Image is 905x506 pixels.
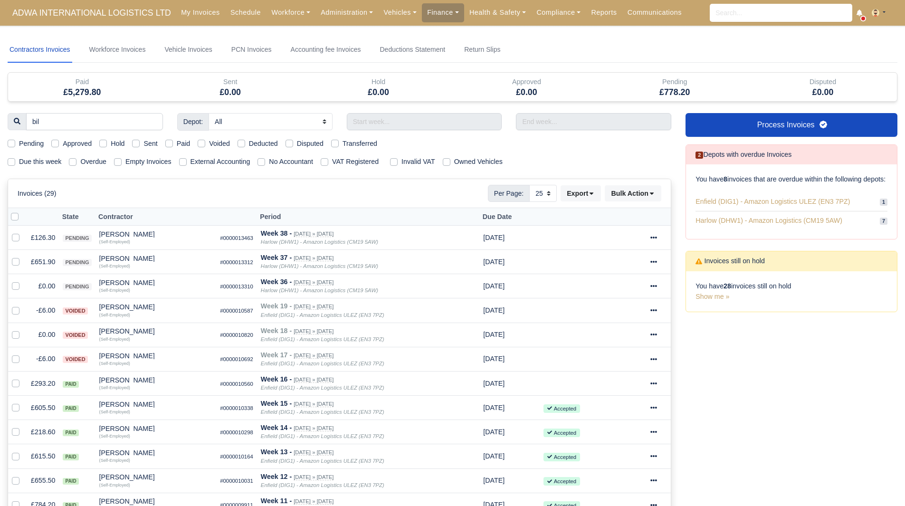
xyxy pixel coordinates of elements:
[99,255,213,262] div: [PERSON_NAME]
[315,3,378,22] a: Administration
[261,263,378,269] i: Harlow (DHW1) - Amazon Logistics (CM19 5AW)
[261,327,292,334] strong: Week 18 -
[294,474,333,480] small: [DATE] » [DATE]
[483,452,505,460] span: 5 months ago
[8,4,176,22] a: ADWA INTERNATIONAL LOGISTICS LTD
[125,156,171,167] label: Empty Invoices
[880,199,887,206] span: 1
[99,304,213,310] div: [PERSON_NAME]
[99,449,213,456] div: [PERSON_NAME]
[695,151,791,159] h6: Depots with overdue Invoices
[261,448,292,456] strong: Week 13 -
[483,428,505,436] span: 4 months ago
[261,351,292,359] strong: Week 17 -
[99,410,130,414] small: (Self-Employed)
[220,454,253,459] small: #0000010164
[294,449,333,456] small: [DATE] » [DATE]
[99,483,130,487] small: (Self-Employed)
[422,3,464,22] a: Finance
[479,208,539,226] th: Due Date
[26,113,163,130] input: Search for invoices...
[488,185,530,202] span: Per Page:
[261,254,292,261] strong: Week 37 -
[8,37,72,63] a: Contractors Invoices
[27,250,59,274] td: £651.90
[686,113,897,137] a: Process Invoices
[724,282,731,290] strong: 28
[459,87,593,97] h5: £0.00
[605,185,661,201] div: Bulk Action
[220,259,253,265] small: #0000013312
[27,371,59,395] td: £293.20
[880,218,887,225] span: 7
[261,361,384,366] i: Enfield (DIG1) - Amazon Logistics ULEZ (EN3 7PZ)
[261,312,384,318] i: Enfield (DIG1) - Amazon Logistics ULEZ (EN3 7PZ)
[483,306,505,314] span: 3 months ago
[80,156,106,167] label: Overdue
[177,138,191,149] label: Paid
[464,3,532,22] a: Health & Safety
[87,37,148,63] a: Workforce Invoices
[191,156,250,167] label: External Accounting
[261,409,384,415] i: Enfield (DIG1) - Amazon Logistics ULEZ (EN3 7PZ)
[294,498,333,505] small: [DATE] » [DATE]
[695,152,703,159] span: 2
[695,174,887,185] p: You have invoices that are overdue within the following depots:
[289,37,363,63] a: Accounting fee Invoices
[19,138,44,149] label: Pending
[695,257,765,265] h6: Invoices still on hold
[63,332,87,339] span: voided
[294,377,333,383] small: [DATE] » [DATE]
[99,328,213,334] div: [PERSON_NAME]
[143,138,157,149] label: Sent
[378,37,447,63] a: Deductions Statement
[99,498,213,505] div: [PERSON_NAME]
[27,420,59,444] td: £218.60
[15,87,149,97] h5: £5,279.80
[462,37,502,63] a: Return Slips
[483,404,505,411] span: 4 months ago
[261,287,378,293] i: Harlow (DHW1) - Amazon Logistics (CM19 5AW)
[756,76,890,87] div: Disputed
[294,231,333,237] small: [DATE] » [DATE]
[225,3,266,22] a: Schedule
[99,434,130,439] small: (Self-Employed)
[220,478,253,484] small: #0000010031
[15,76,149,87] div: Paid
[695,293,729,300] a: Show me »
[63,478,78,485] span: paid
[294,328,333,334] small: [DATE] » [DATE]
[543,477,580,486] small: Accepted
[27,298,59,323] td: -£6.00
[163,87,297,97] h5: £0.00
[312,87,446,97] h5: £0.00
[332,156,379,167] label: VAT Registered
[734,396,905,506] iframe: Chat Widget
[586,3,622,22] a: Reports
[600,73,749,101] div: Pending
[724,175,727,183] strong: 8
[454,156,503,167] label: Owned Vehicles
[19,156,61,167] label: Due this week
[8,3,176,22] span: ADWA INTERNATIONAL LOGISTICS LTD
[27,444,59,468] td: £615.50
[343,138,377,149] label: Transferred
[111,138,124,149] label: Hold
[261,375,292,383] strong: Week 16 -
[99,353,213,359] div: [PERSON_NAME]
[63,259,91,266] span: pending
[220,405,253,411] small: #0000010338
[261,385,384,391] i: Enfield (DIG1) - Amazon Logistics ULEZ (EN3 7PZ)
[516,113,671,130] input: End week...
[99,425,213,432] div: [PERSON_NAME]
[99,231,213,238] div: [PERSON_NAME]
[261,433,384,439] i: Enfield (DIG1) - Amazon Logistics ULEZ (EN3 7PZ)
[99,279,213,286] div: [PERSON_NAME]
[99,264,130,268] small: (Self-Employed)
[63,454,78,460] span: paid
[378,3,422,22] a: Vehicles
